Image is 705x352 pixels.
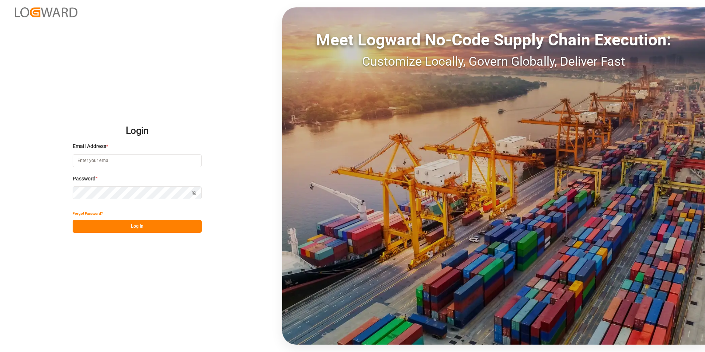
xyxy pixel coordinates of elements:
[73,154,202,167] input: Enter your email
[73,207,103,220] button: Forgot Password?
[282,28,705,52] div: Meet Logward No-Code Supply Chain Execution:
[73,175,95,183] span: Password
[73,119,202,143] h2: Login
[15,7,77,17] img: Logward_new_orange.png
[73,142,106,150] span: Email Address
[282,52,705,71] div: Customize Locally, Govern Globally, Deliver Fast
[73,220,202,233] button: Log In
